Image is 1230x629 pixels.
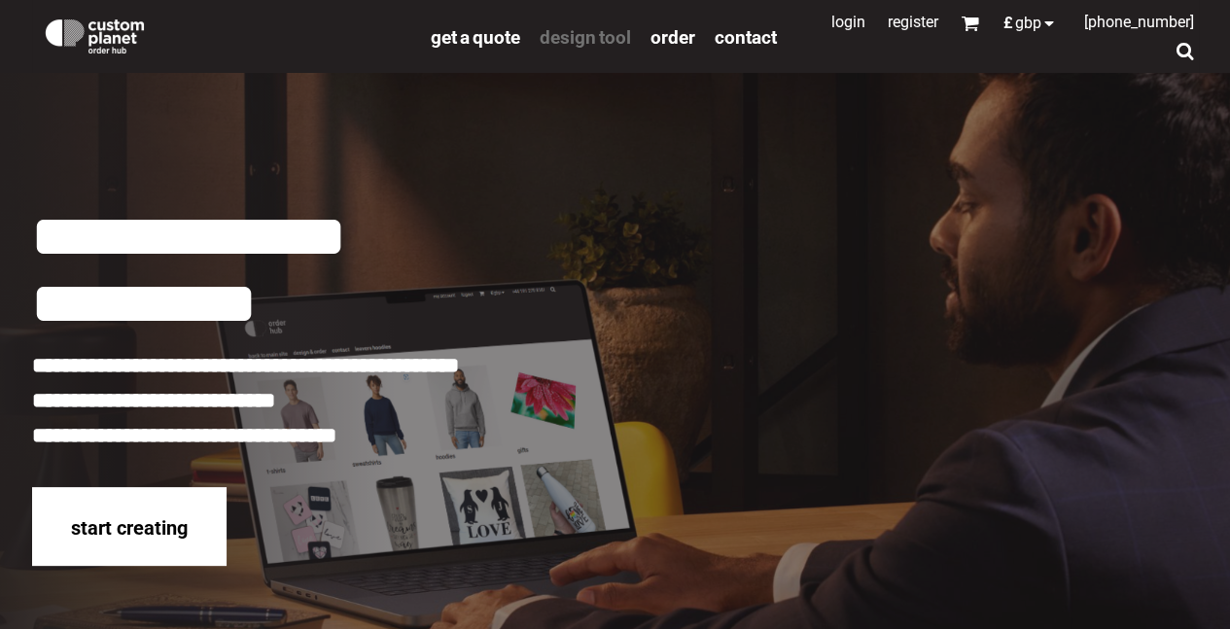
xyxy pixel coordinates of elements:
span: [PHONE_NUMBER] [1084,13,1194,31]
a: design tool [540,25,631,48]
a: get a quote [431,25,520,48]
span: £ [1003,16,1015,31]
span: get a quote [431,26,520,49]
a: Register [888,13,938,31]
img: Custom Planet [42,15,148,53]
a: Custom Planet [32,5,421,63]
a: order [650,25,695,48]
a: Login [831,13,865,31]
span: design tool [540,26,631,49]
span: start creating [71,516,188,540]
span: order [650,26,695,49]
span: Contact [715,26,777,49]
a: Contact [715,25,777,48]
span: GBP [1015,16,1041,31]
